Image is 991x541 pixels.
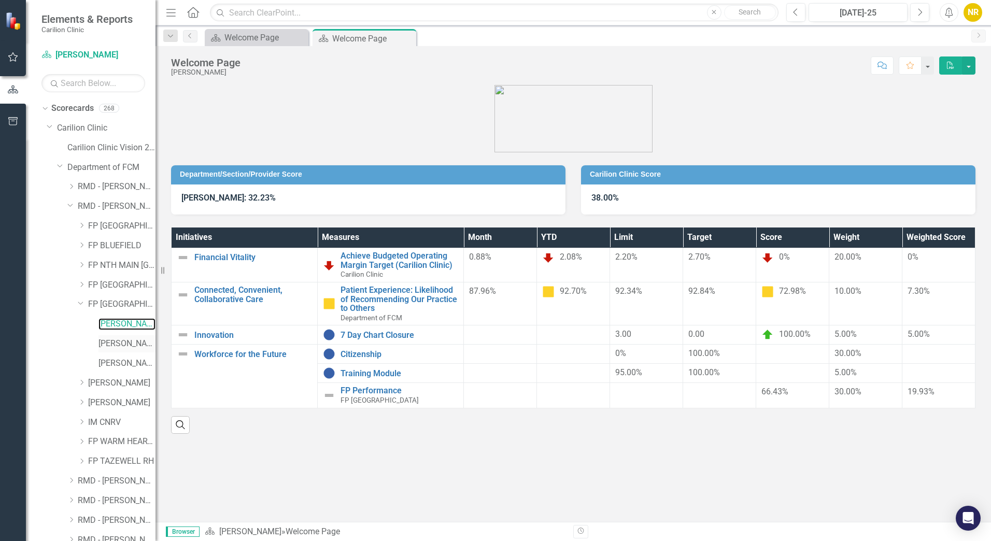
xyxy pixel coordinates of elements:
span: 100.00% [779,330,811,339]
img: On Target [761,329,774,341]
button: NR [964,3,982,22]
span: Search [739,8,761,16]
a: [PERSON_NAME] [98,358,155,369]
img: Caution [761,286,774,298]
span: 30.00% [834,387,861,396]
a: Training Module [341,369,458,378]
a: RMD - [PERSON_NAME] [78,201,155,212]
a: Scorecards [51,103,94,115]
img: Below Plan [323,259,335,272]
a: FP Performance [341,386,458,395]
a: RMD - [PERSON_NAME] [78,515,155,526]
a: FP TAZEWELL RH [88,455,155,467]
strong: 38.00% [591,193,619,203]
span: 19.93% [908,387,935,396]
span: 72.98% [779,286,806,296]
a: Department of FCM [67,162,155,174]
span: 0% [779,252,790,262]
a: Welcome Page [207,31,306,44]
div: Welcome Page [171,57,240,68]
img: ClearPoint Strategy [5,12,23,30]
div: [DATE]-25 [812,7,904,19]
span: 2.08% [560,252,582,262]
h3: Carilion Clinic Score [590,170,970,178]
span: 3.00 [615,329,631,339]
a: [PERSON_NAME] [219,526,281,536]
span: 0.88% [469,252,491,262]
img: Below Plan [761,251,774,264]
span: 7.30% [908,286,930,296]
a: FP NTH MAIN [GEOGRAPHIC_DATA] [88,260,155,272]
img: No Information [323,348,335,360]
h3: Department/Section/Provider Score [180,170,560,178]
a: RMD - [PERSON_NAME] [78,495,155,507]
img: Caution [323,297,335,310]
span: 100.00% [688,348,720,358]
div: Welcome Page [286,526,340,536]
button: [DATE]-25 [809,3,908,22]
div: [PERSON_NAME] [171,68,240,76]
a: [PERSON_NAME] [88,377,155,389]
strong: [PERSON_NAME]: [181,193,246,203]
span: 5.00% [834,329,857,339]
a: 7 Day Chart Closure [341,331,458,340]
a: IM CNRV [88,417,155,429]
span: 5.00% [908,329,930,339]
span: 0.00 [688,329,704,339]
a: Carilion Clinic Vision 2025 Scorecard [67,142,155,154]
a: [PERSON_NAME] [41,49,145,61]
a: FP BLUEFIELD [88,240,155,252]
a: Citizenship [341,350,458,359]
small: Carilion Clinic [41,25,133,34]
img: No Information [323,329,335,341]
div: Welcome Page [332,32,414,45]
img: carilion%20clinic%20logo%202.0.png [494,85,653,152]
span: Elements & Reports [41,13,133,25]
span: 2.20% [615,252,638,262]
span: 10.00% [834,286,861,296]
input: Search ClearPoint... [210,4,778,22]
img: Not Defined [177,348,189,360]
a: Workforce for the Future [194,350,312,359]
a: FP WARM HEARTH [88,436,155,448]
input: Search Below... [41,74,145,92]
img: Not Defined [177,251,189,264]
span: Carilion Clinic [341,270,383,278]
a: Financial Vitality [194,253,312,262]
a: FP [GEOGRAPHIC_DATA] [88,298,155,310]
span: 92.34% [615,286,642,296]
a: Patient Experience: Likelihood of Recommending Our Practice to Others [341,286,458,313]
img: No Information [323,367,335,379]
span: 100.00% [688,367,720,377]
span: 95.00% [615,367,642,377]
strong: 32.23% [248,193,276,203]
span: Department of FCM [341,314,402,322]
a: FP [GEOGRAPHIC_DATA] [88,279,155,291]
a: [PERSON_NAME] [88,397,155,409]
div: » [205,526,565,538]
img: Caution [542,286,555,298]
span: FP [GEOGRAPHIC_DATA] [341,396,419,404]
div: Welcome Page [224,31,306,44]
span: Browser [166,526,200,537]
span: 66.43% [761,387,788,396]
a: [PERSON_NAME] [98,338,155,350]
div: 268 [99,104,119,113]
img: Below Plan [542,251,555,264]
img: Not Defined [177,329,189,341]
span: 0% [908,252,918,262]
button: Search [724,5,776,20]
span: 92.70% [560,286,587,296]
img: Not Defined [177,289,189,301]
span: 20.00% [834,252,861,262]
a: [PERSON_NAME] [98,318,155,330]
a: FP [GEOGRAPHIC_DATA] [88,220,155,232]
div: Open Intercom Messenger [956,506,981,531]
a: RMD - [PERSON_NAME] [78,475,155,487]
a: Connected, Convenient, Collaborative Care [194,286,312,304]
a: RMD - [PERSON_NAME] [78,181,155,193]
span: 2.70% [688,252,711,262]
img: Not Defined [323,389,335,402]
a: Carilion Clinic [57,122,155,134]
